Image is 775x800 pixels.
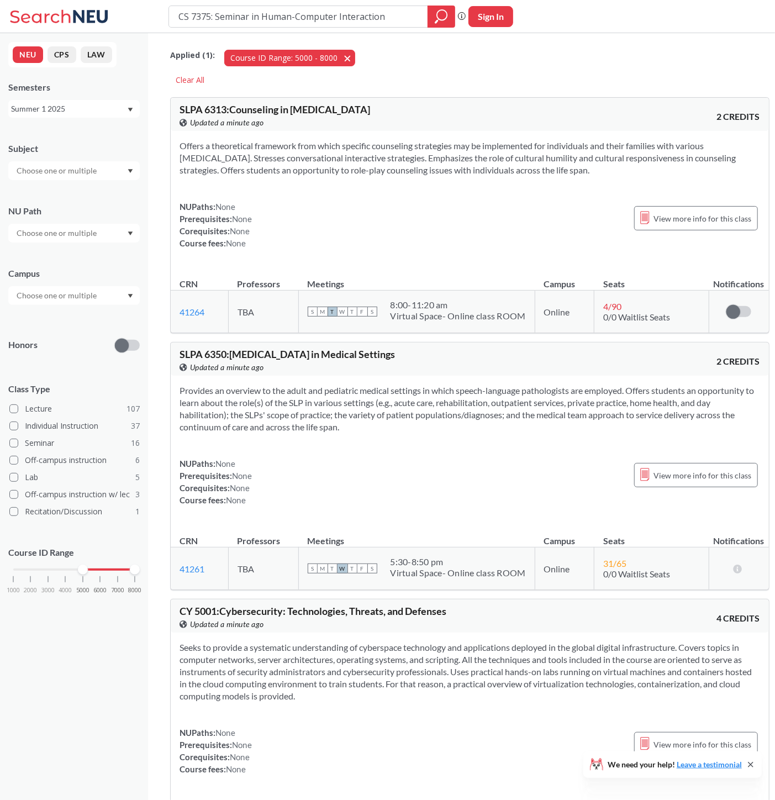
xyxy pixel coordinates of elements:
span: None [232,471,252,481]
div: 8:00 - 11:20 am [391,299,526,310]
div: Dropdown arrow [8,161,140,180]
span: W [338,564,347,573]
span: T [347,307,357,317]
span: W [338,307,347,317]
input: Choose one or multiple [11,227,104,240]
label: Off-campus instruction w/ lec [9,487,140,502]
svg: magnifying glass [435,9,448,24]
span: 31 / 65 [603,558,626,569]
input: Choose one or multiple [11,164,104,177]
div: Virtual Space- Online class ROOM [391,567,526,578]
span: 4000 [59,587,72,593]
div: Dropdown arrow [8,224,140,243]
span: 8000 [128,587,141,593]
td: Online [535,291,594,333]
span: Applied ( 1 ): [170,49,215,61]
span: 107 [126,403,140,415]
div: CRN [180,278,198,290]
span: 3000 [41,587,55,593]
span: Course ID Range: 5000 - 8000 [230,52,338,63]
span: 4 CREDITS [717,612,760,624]
span: 2000 [24,587,37,593]
th: Professors [228,524,298,548]
span: F [357,307,367,317]
div: Virtual Space- Online class ROOM [391,310,526,322]
p: Course ID Range [8,546,140,559]
span: 2 CREDITS [717,110,760,123]
span: 0/0 Waitlist Seats [603,569,670,579]
th: Meetings [298,267,535,291]
span: 1 [135,506,140,518]
span: View more info for this class [654,738,752,751]
div: CRN [180,535,198,547]
div: Dropdown arrow [8,286,140,305]
span: None [215,202,235,212]
span: F [357,564,367,573]
span: We need your help! [608,761,742,769]
button: NEU [13,46,43,63]
th: Campus [535,524,594,548]
span: View more info for this class [654,212,752,225]
span: Updated a minute ago [190,618,264,630]
th: Campus [535,267,594,291]
div: NUPaths: Prerequisites: Corequisites: Course fees: [180,201,252,249]
div: Semesters [8,81,140,93]
span: T [347,564,357,573]
span: T [328,307,338,317]
span: SLPA 6313 : Counseling in [MEDICAL_DATA] [180,103,370,115]
span: None [232,740,252,750]
label: Lecture [9,402,140,416]
div: Summer 1 2025 [11,103,126,115]
div: NU Path [8,205,140,217]
span: T [328,564,338,573]
svg: Dropdown arrow [128,108,133,112]
th: Notifications [709,524,768,548]
input: Choose one or multiple [11,289,104,302]
span: Class Type [8,383,140,395]
span: 37 [131,420,140,432]
div: Summer 1 2025Dropdown arrow [8,100,140,118]
span: None [226,764,246,774]
div: Campus [8,267,140,280]
section: Provides an overview to the adult and pediatric medical settings in which speech-language patholo... [180,385,760,433]
div: 5:30 - 8:50 pm [391,556,526,567]
span: 0/0 Waitlist Seats [603,312,670,322]
label: Off-campus instruction [9,453,140,467]
span: SLPA 6350 : [MEDICAL_DATA] in Medical Settings [180,348,395,360]
span: None [226,495,246,505]
div: Clear All [170,72,210,88]
span: S [308,307,318,317]
svg: Dropdown arrow [128,294,133,298]
span: 2 CREDITS [717,355,760,367]
td: TBA [228,291,298,333]
svg: Dropdown arrow [128,231,133,236]
span: CY 5001 : Cybersecurity: Technologies, Threats, and Defenses [180,605,446,617]
input: Class, professor, course number, "phrase" [177,7,420,26]
span: S [367,564,377,573]
span: M [318,307,328,317]
span: None [215,459,235,469]
label: Lab [9,470,140,485]
a: Leave a testimonial [677,760,742,769]
span: 1000 [7,587,20,593]
section: Seeks to provide a systematic understanding of cyberspace technology and applications deployed in... [180,641,760,702]
div: NUPaths: Prerequisites: Corequisites: Course fees: [180,457,252,506]
td: TBA [228,548,298,590]
span: 7000 [111,587,124,593]
td: Online [535,548,594,590]
div: Subject [8,143,140,155]
span: None [232,214,252,224]
a: 41261 [180,564,204,574]
span: S [367,307,377,317]
span: None [230,226,250,236]
label: Seminar [9,436,140,450]
span: Updated a minute ago [190,361,264,373]
label: Recitation/Discussion [9,504,140,519]
button: Sign In [468,6,513,27]
a: 41264 [180,307,204,317]
div: NUPaths: Prerequisites: Corequisites: Course fees: [180,727,252,775]
p: Honors [8,339,38,351]
svg: Dropdown arrow [128,169,133,173]
th: Seats [594,267,709,291]
th: Seats [594,524,709,548]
